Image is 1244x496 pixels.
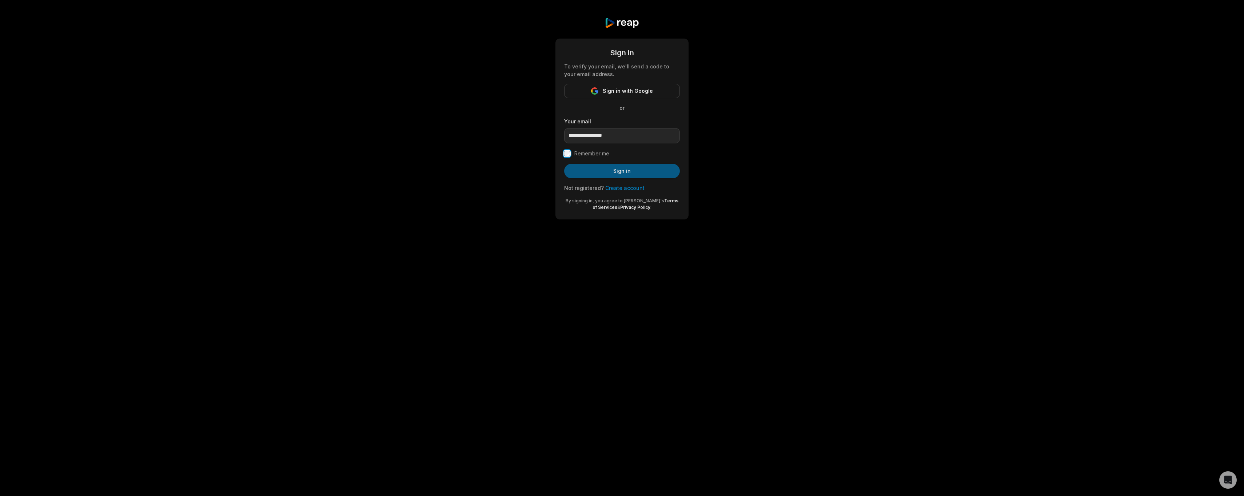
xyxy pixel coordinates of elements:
[564,63,680,78] div: To verify your email, we'll send a code to your email address.
[1219,471,1237,489] div: Open Intercom Messenger
[620,205,650,210] a: Privacy Policy
[564,47,680,58] div: Sign in
[566,198,664,203] span: By signing in, you agree to [PERSON_NAME]'s
[603,87,653,95] span: Sign in with Google
[614,104,630,112] span: or
[564,118,680,125] label: Your email
[564,185,604,191] span: Not registered?
[650,205,651,210] span: .
[617,205,620,210] span: &
[605,17,639,28] img: reap
[574,149,609,158] label: Remember me
[564,84,680,98] button: Sign in with Google
[593,198,678,210] a: Terms of Services
[605,185,645,191] a: Create account
[564,164,680,178] button: Sign in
